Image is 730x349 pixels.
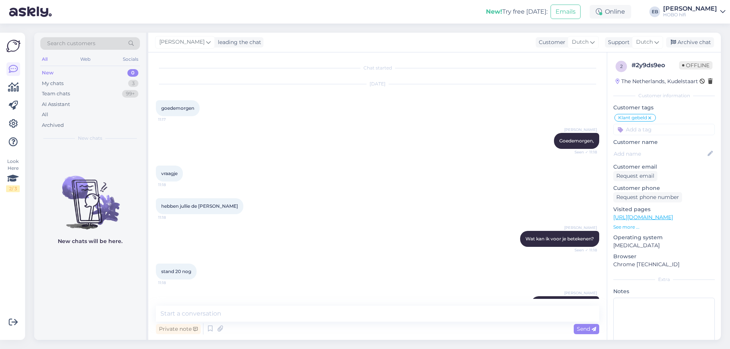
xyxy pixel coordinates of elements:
div: Chat started [156,65,599,71]
div: 3 [128,80,138,87]
span: 11:18 [158,215,187,220]
p: Operating system [613,234,715,242]
span: 11:18 [158,182,187,188]
div: My chats [42,80,63,87]
p: See more ... [613,224,715,231]
div: Online [590,5,631,19]
span: Dutch [572,38,589,46]
span: 2 [620,63,623,69]
div: [PERSON_NAME] [663,6,717,12]
p: New chats will be here. [58,237,122,245]
div: Archived [42,122,64,129]
span: [PERSON_NAME] [564,290,597,296]
div: All [40,54,49,64]
span: Wat kan ik voor je betekenen? [525,236,594,242]
div: # 2y9ds9eo [632,61,679,70]
div: Customer information [613,92,715,99]
img: Askly Logo [6,39,21,53]
span: 11:18 [158,280,187,286]
div: The Netherlands, Kudelstaart [616,77,698,85]
div: New [42,69,54,77]
div: Archive chat [666,37,714,47]
p: Customer tags [613,104,715,112]
div: Customer [536,38,565,46]
span: Offline [679,61,713,69]
p: Visited pages [613,205,715,213]
input: Add a tag [613,124,715,135]
div: HOBO hifi [663,12,717,18]
div: All [42,111,48,118]
p: Browser [613,253,715,261]
a: [URL][DOMAIN_NAME] [613,214,673,221]
span: New chats [78,135,102,142]
b: New! [486,8,502,15]
p: Customer email [613,163,715,171]
div: Request email [613,171,657,181]
span: [PERSON_NAME] [159,38,205,46]
span: vraagje [161,171,178,176]
span: stand 20 nog [161,268,191,274]
div: Request phone number [613,192,682,202]
span: Seen ✓ 11:18 [568,149,597,155]
div: Support [605,38,630,46]
button: Emails [551,5,581,19]
div: [DATE] [156,81,599,87]
div: EB [649,6,660,17]
img: No chats [34,162,146,231]
span: [PERSON_NAME] [564,225,597,231]
div: leading the chat [215,38,261,46]
p: Customer name [613,138,715,146]
a: [PERSON_NAME]HOBO hifi [663,6,725,18]
div: Private note [156,324,201,334]
span: Send [577,325,596,332]
div: AI Assistant [42,101,70,108]
span: Search customers [47,39,95,47]
div: Look Here [6,158,20,192]
p: Notes [613,287,715,295]
span: Goedemorgen, [559,138,594,144]
div: 99+ [122,90,138,98]
input: Add name [614,150,706,158]
p: Customer phone [613,184,715,192]
div: Team chats [42,90,70,98]
div: 0 [127,69,138,77]
span: [PERSON_NAME] [564,127,597,133]
span: Klant gebeld [618,115,647,120]
span: goedemorgen [161,105,194,111]
div: Socials [121,54,140,64]
div: 2 / 3 [6,185,20,192]
span: Seen ✓ 11:18 [568,247,597,253]
span: Dutch [636,38,653,46]
span: hebben jullie de [PERSON_NAME] [161,203,238,209]
span: 11:17 [158,117,187,122]
div: Try free [DATE]: [486,7,547,16]
div: Extra [613,276,715,283]
div: Web [79,54,92,64]
p: [MEDICAL_DATA] [613,242,715,250]
p: Chrome [TECHNICAL_ID] [613,261,715,268]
